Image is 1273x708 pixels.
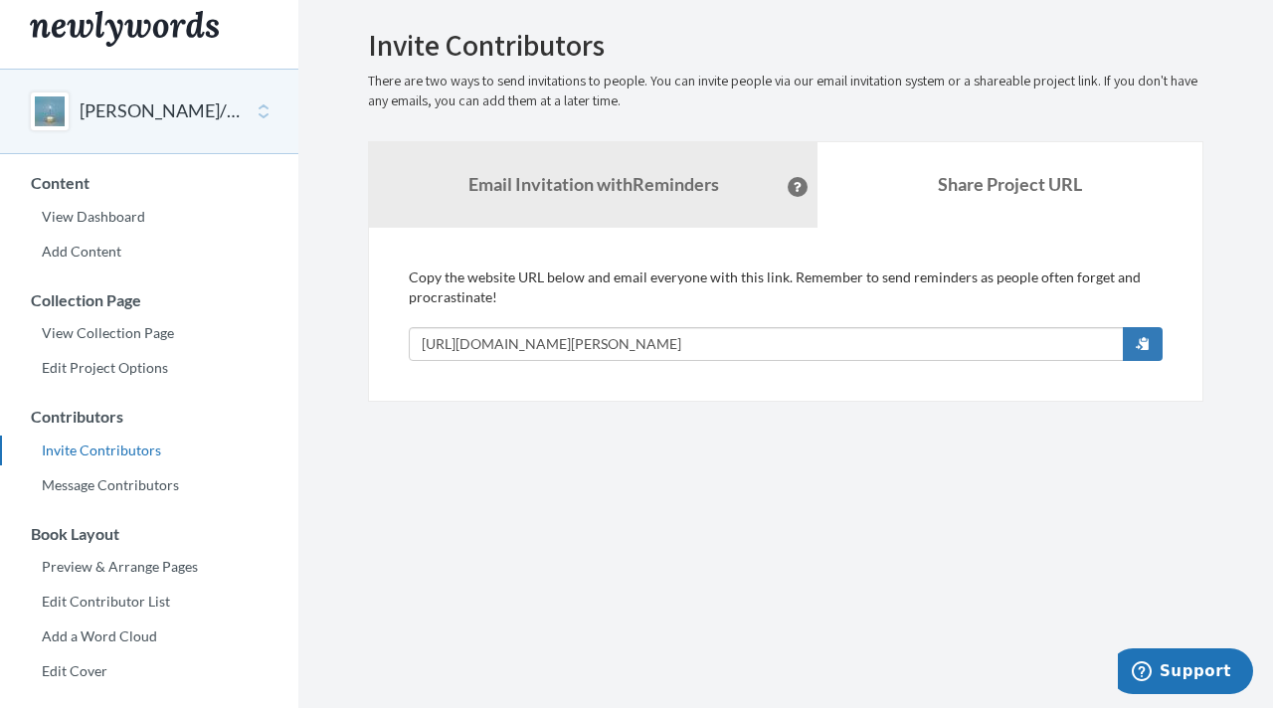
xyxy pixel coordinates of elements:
img: Newlywords logo [30,11,219,47]
h3: Content [1,174,298,192]
h2: Invite Contributors [368,29,1203,62]
h3: Book Layout [1,525,298,543]
b: Share Project URL [938,173,1082,195]
div: Copy the website URL below and email everyone with this link. Remember to send reminders as peopl... [409,267,1163,361]
h3: Contributors [1,408,298,426]
iframe: Opens a widget where you can chat to one of our agents [1118,648,1253,698]
h3: Collection Page [1,291,298,309]
p: There are two ways to send invitations to people. You can invite people via our email invitation ... [368,72,1203,111]
button: [PERSON_NAME]/[PERSON_NAME]/[PERSON_NAME] 50th Birthday Book :)!!! [80,98,241,124]
strong: Email Invitation with Reminders [468,173,719,195]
